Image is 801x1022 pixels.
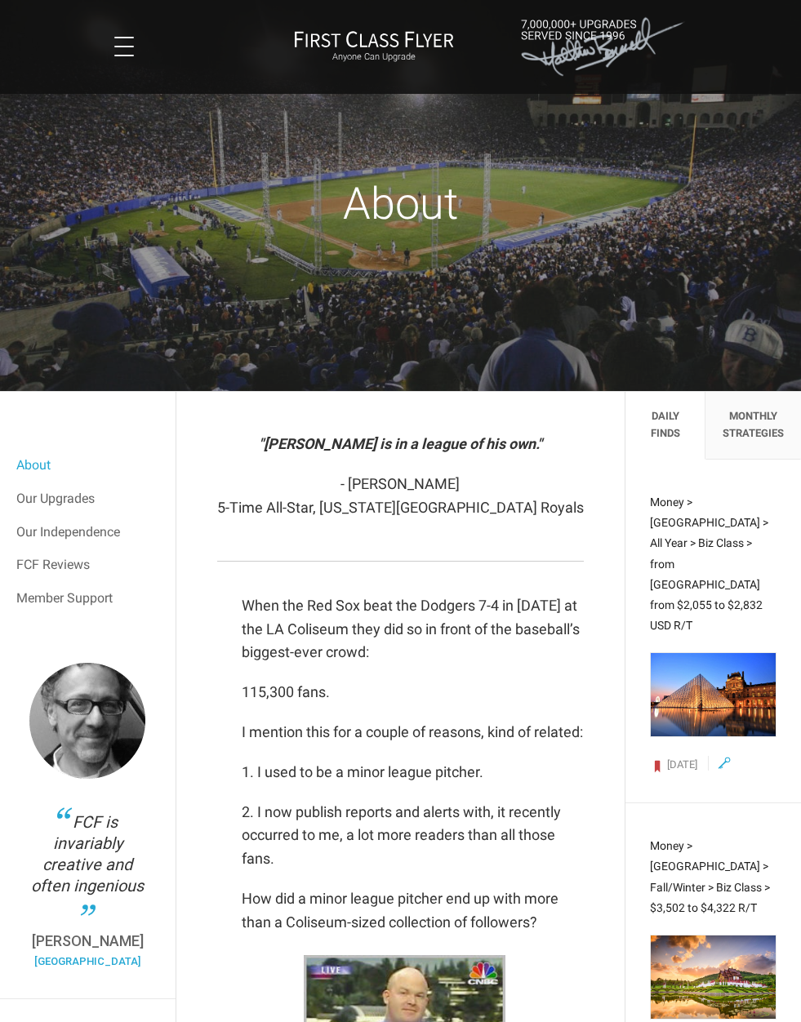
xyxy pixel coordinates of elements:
p: 2. I now publish reports and alerts with, it recently occurred to me, a lot more readers than all... [242,801,584,871]
p: - [PERSON_NAME] 5-Time All-Star, [US_STATE][GEOGRAPHIC_DATA] Royals [217,473,584,520]
p: How did a minor league pitcher end up with more than a Coliseum-sized collection of followers? [242,887,584,935]
p: [PERSON_NAME] [24,934,151,949]
p: I mention this for a couple of reasons, kind of related: [242,721,584,744]
span: [DATE] [667,758,697,771]
span: About [343,178,458,229]
a: Our Independence [16,516,159,549]
small: Anyone Can Upgrade [294,51,454,63]
nav: Menu [16,449,159,614]
em: "[PERSON_NAME] is in a league of his own." [259,435,542,452]
p: When the Red Sox beat the Dodgers 7-4 in [DATE] at the LA Coliseum they did so in front of the ba... [242,594,584,664]
div: [GEOGRAPHIC_DATA] [24,954,151,981]
span: Money > [GEOGRAPHIC_DATA] > Fall/Winter > Biz Class > $3,502 to $4,322 R/T [650,839,770,914]
a: About [16,449,159,482]
span: Money > [GEOGRAPHIC_DATA] > All Year > Biz Class > from [GEOGRAPHIC_DATA] from $2,055 to $2,832 U... [650,495,768,632]
p: 1. I used to be a minor league pitcher. [242,761,584,784]
a: First Class FlyerAnyone Can Upgrade [294,30,454,63]
li: Monthly Strategies [705,392,801,460]
div: FCF is invariably creative and often ingenious [24,811,151,918]
li: Daily Finds [625,392,705,460]
a: Our Upgrades [16,482,159,515]
img: Thomas.png [29,663,145,779]
a: FCF Reviews [16,549,159,581]
a: Member Support [16,582,159,615]
p: 115,300 fans. [242,681,584,704]
img: First Class Flyer [294,30,454,47]
a: Money > [GEOGRAPHIC_DATA] > All Year > Biz Class > from [GEOGRAPHIC_DATA] from $2,055 to $2,832 U... [650,492,777,770]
